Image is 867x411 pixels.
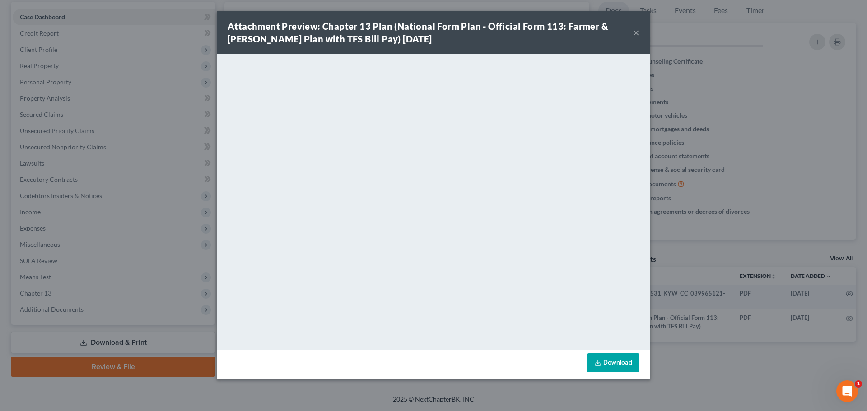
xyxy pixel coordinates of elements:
[633,27,639,38] button: ×
[228,21,608,44] strong: Attachment Preview: Chapter 13 Plan (National Form Plan - Official Form 113: Farmer & [PERSON_NAM...
[855,380,862,388] span: 1
[587,353,639,372] a: Download
[217,54,650,347] iframe: <object ng-attr-data='[URL][DOMAIN_NAME]' type='application/pdf' width='100%' height='650px'></ob...
[836,380,858,402] iframe: Intercom live chat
